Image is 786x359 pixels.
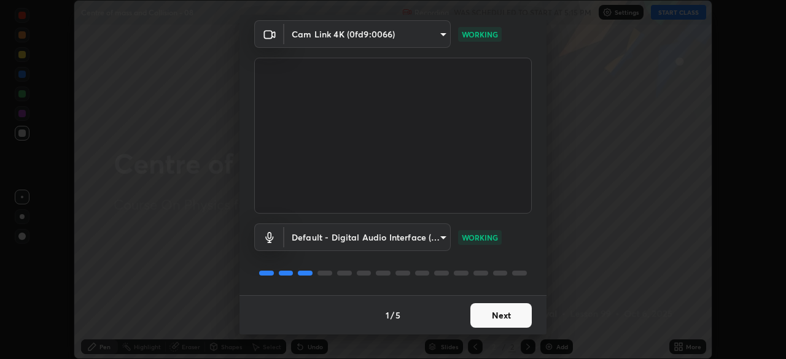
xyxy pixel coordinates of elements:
h4: / [391,309,394,322]
h4: 5 [395,309,400,322]
button: Next [470,303,532,328]
p: WORKING [462,29,498,40]
div: Cam Link 4K (0fd9:0066) [284,20,451,48]
h4: 1 [386,309,389,322]
p: WORKING [462,232,498,243]
div: Cam Link 4K (0fd9:0066) [284,223,451,251]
